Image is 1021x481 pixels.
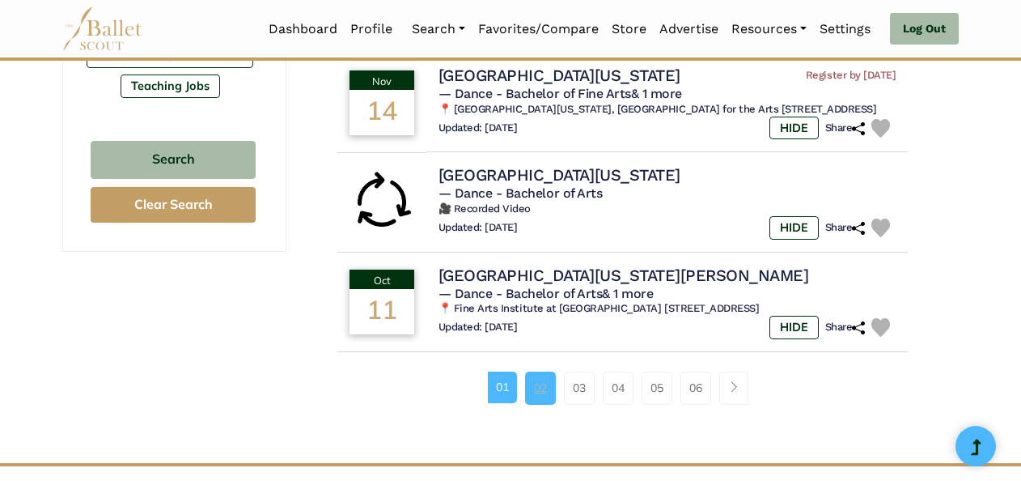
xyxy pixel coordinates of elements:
[121,74,220,97] label: Teaching Jobs
[602,286,653,301] a: & 1 more
[631,86,682,101] a: & 1 more
[813,12,877,46] a: Settings
[350,70,414,90] div: Nov
[890,13,959,45] a: Log Out
[438,286,654,301] span: — Dance - Bachelor of Arts
[350,90,414,135] div: 14
[438,121,518,135] h6: Updated: [DATE]
[769,216,819,239] label: HIDE
[438,65,680,86] h4: [GEOGRAPHIC_DATA][US_STATE]
[91,141,256,179] button: Search
[262,12,344,46] a: Dashboard
[438,86,682,101] span: — Dance - Bachelor of Fine Arts
[680,372,711,404] a: 06
[350,170,414,235] img: Rolling Audition
[472,12,605,46] a: Favorites/Compare
[438,164,680,185] h4: [GEOGRAPHIC_DATA][US_STATE]
[405,12,472,46] a: Search
[525,372,556,404] a: 02
[350,270,414,289] div: Oct
[603,372,633,404] a: 04
[344,12,399,46] a: Profile
[564,372,595,404] a: 03
[825,221,866,235] h6: Share
[438,103,896,117] h6: 📍 [GEOGRAPHIC_DATA][US_STATE], [GEOGRAPHIC_DATA] for the Arts [STREET_ADDRESS]
[769,117,819,139] label: HIDE
[825,321,866,334] h6: Share
[91,187,256,223] button: Clear Search
[769,316,819,338] label: HIDE
[653,12,725,46] a: Advertise
[488,372,757,404] nav: Page navigation example
[642,372,672,404] a: 05
[350,289,414,334] div: 11
[438,321,518,334] h6: Updated: [DATE]
[488,372,517,402] a: 01
[825,121,866,135] h6: Share
[438,185,603,201] span: — Dance - Bachelor of Arts
[438,302,896,316] h6: 📍 Fine Arts Institute at [GEOGRAPHIC_DATA] [STREET_ADDRESS]
[806,69,896,83] span: Register by [DATE]
[725,12,813,46] a: Resources
[438,202,896,216] h6: 🎥 Recorded Video
[605,12,653,46] a: Store
[438,265,809,286] h4: [GEOGRAPHIC_DATA][US_STATE][PERSON_NAME]
[438,221,518,235] h6: Updated: [DATE]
